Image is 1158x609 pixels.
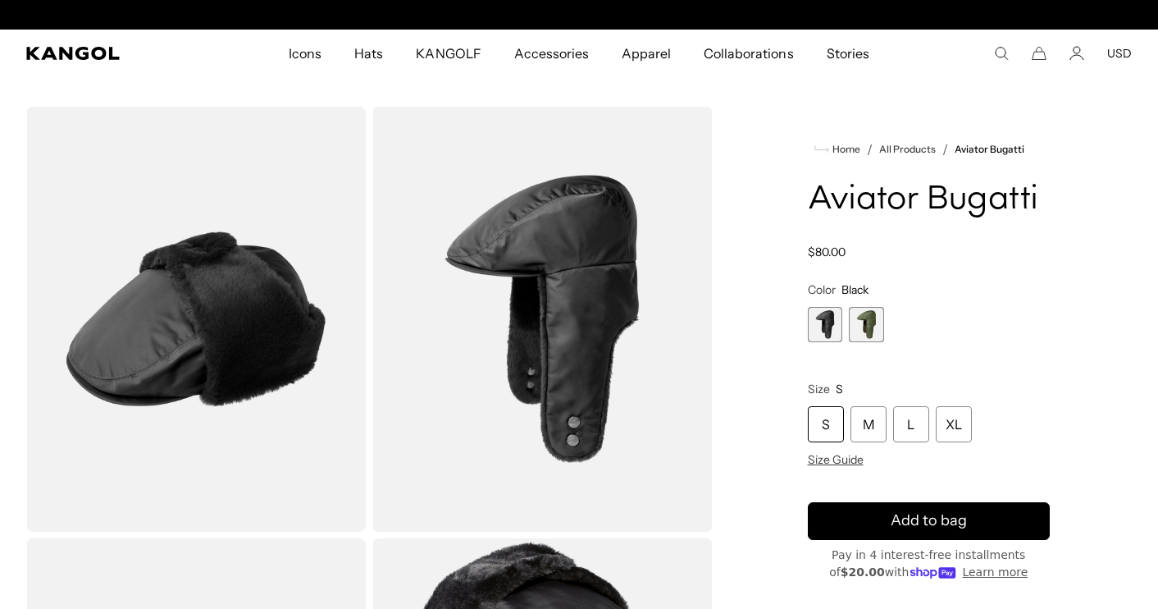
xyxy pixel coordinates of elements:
div: M [850,406,887,442]
span: S [836,382,843,396]
a: Hats [338,30,399,77]
span: Size Guide [808,452,864,467]
img: color-black [372,107,712,532]
div: 1 of 2 [808,307,843,342]
div: 2 of 2 [849,307,884,342]
div: S [808,406,844,442]
span: Apparel [622,30,671,77]
div: 1 of 2 [410,8,748,21]
span: Add to bag [891,510,967,532]
span: Home [829,144,860,155]
span: Stories [827,30,869,77]
a: Aviator Bugatti [955,144,1024,155]
a: Stories [810,30,886,77]
a: Accessories [498,30,605,77]
a: Icons [272,30,338,77]
li: / [936,140,948,159]
span: Accessories [514,30,589,77]
summary: Search here [994,46,1009,61]
span: Black [841,282,868,297]
img: color-black [26,107,366,532]
label: Black [808,307,843,342]
nav: breadcrumbs [808,140,1051,159]
slideshow-component: Announcement bar [410,8,748,21]
button: USD [1107,46,1132,61]
button: Cart [1032,46,1046,61]
span: Icons [289,30,321,77]
span: KANGOLF [416,30,481,77]
div: XL [936,406,972,442]
span: Hats [354,30,383,77]
a: Apparel [605,30,687,77]
a: Collaborations [687,30,809,77]
a: All Products [879,144,936,155]
span: Size [808,382,830,396]
a: KANGOLF [399,30,497,77]
span: Collaborations [704,30,793,77]
a: Home [814,142,860,157]
span: Color [808,282,836,297]
label: Sea Kelp [849,307,884,342]
button: Add to bag [808,502,1051,540]
li: / [860,140,873,159]
span: $80.00 [808,245,846,259]
div: Announcement [410,8,748,21]
a: Kangol [26,47,190,60]
h1: Aviator Bugatti [808,182,1051,218]
div: L [893,406,929,442]
a: Account [1069,46,1084,61]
